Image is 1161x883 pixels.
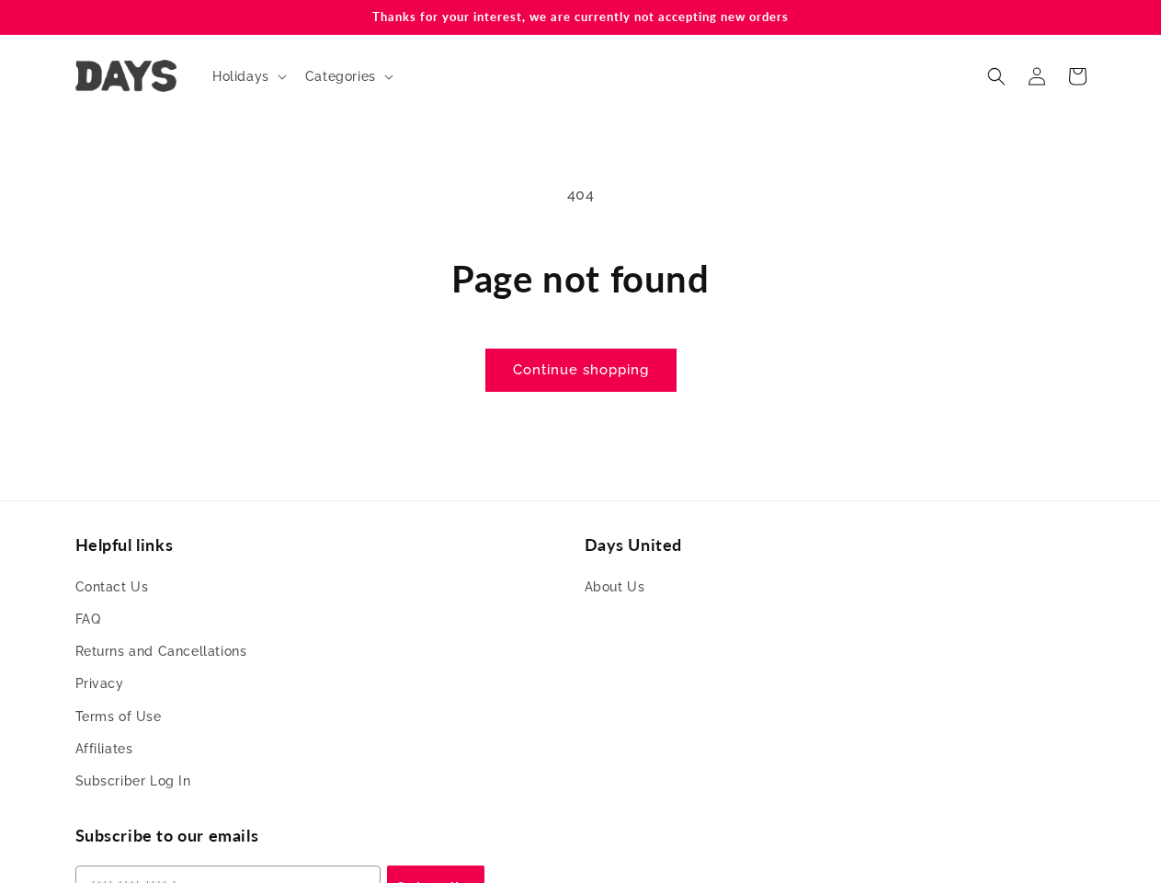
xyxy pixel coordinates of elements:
[75,182,1087,209] p: 404
[201,57,294,96] summary: Holidays
[75,60,176,92] img: Days United
[976,56,1017,97] summary: Search
[75,534,577,556] h2: Helpful links
[585,534,1087,556] h2: Days United
[75,603,101,636] a: FAQ
[485,349,677,392] a: Continue shopping
[75,765,191,797] a: Subscriber Log In
[305,68,376,85] span: Categories
[75,636,247,668] a: Returns and Cancellations
[75,733,133,765] a: Affiliates
[75,255,1087,303] h1: Page not found
[212,68,269,85] span: Holidays
[294,57,401,96] summary: Categories
[75,825,581,846] h2: Subscribe to our emails
[75,701,162,733] a: Terms of Use
[75,576,149,603] a: Contact Us
[585,576,645,603] a: About Us
[75,668,124,700] a: Privacy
